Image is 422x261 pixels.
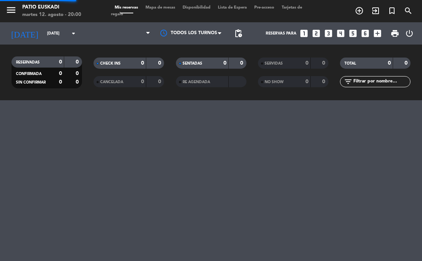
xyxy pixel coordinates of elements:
span: Pre-acceso [251,6,278,10]
span: Mapa de mesas [142,6,179,10]
strong: 0 [322,61,327,66]
div: LOG OUT [402,22,416,45]
span: SENTADAS [183,62,202,65]
strong: 0 [158,79,163,84]
span: TOTAL [344,62,356,65]
strong: 0 [223,61,226,66]
input: Filtrar por nombre... [353,78,410,86]
i: exit_to_app [371,6,380,15]
button: menu [6,4,17,18]
i: looks_6 [360,29,370,38]
strong: 0 [76,79,80,85]
div: Patio Euskadi [22,4,81,11]
strong: 0 [59,71,62,76]
span: Reservas para [266,31,297,36]
span: CANCELADA [100,80,123,84]
i: search [404,6,413,15]
strong: 0 [76,71,80,76]
i: power_settings_new [405,29,414,38]
i: [DATE] [6,26,43,42]
i: looks_two [311,29,321,38]
span: SERVIDAS [265,62,283,65]
strong: 0 [158,61,163,66]
span: Disponibilidad [179,6,214,10]
i: looks_3 [324,29,333,38]
span: pending_actions [234,29,243,38]
strong: 0 [405,61,409,66]
span: Lista de Espera [214,6,251,10]
strong: 0 [141,61,144,66]
strong: 0 [305,61,308,66]
span: RESERVADAS [16,61,40,64]
strong: 0 [59,59,62,65]
strong: 0 [76,59,80,65]
span: print [390,29,399,38]
span: CONFIRMADA [16,72,42,76]
strong: 0 [388,61,391,66]
strong: 0 [305,79,308,84]
i: turned_in_not [387,6,396,15]
i: looks_5 [348,29,358,38]
strong: 0 [59,79,62,85]
i: looks_4 [336,29,346,38]
span: NO SHOW [265,80,284,84]
span: SIN CONFIRMAR [16,81,46,84]
i: add_box [373,29,382,38]
i: looks_one [299,29,309,38]
strong: 0 [240,61,245,66]
i: arrow_drop_down [69,29,78,38]
strong: 0 [141,79,144,84]
span: RE AGENDADA [183,80,210,84]
i: filter_list [344,77,353,86]
div: martes 12. agosto - 20:00 [22,11,81,19]
strong: 0 [322,79,327,84]
i: menu [6,4,17,16]
span: Mis reservas [111,6,142,10]
i: add_circle_outline [355,6,364,15]
span: CHECK INS [100,62,121,65]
